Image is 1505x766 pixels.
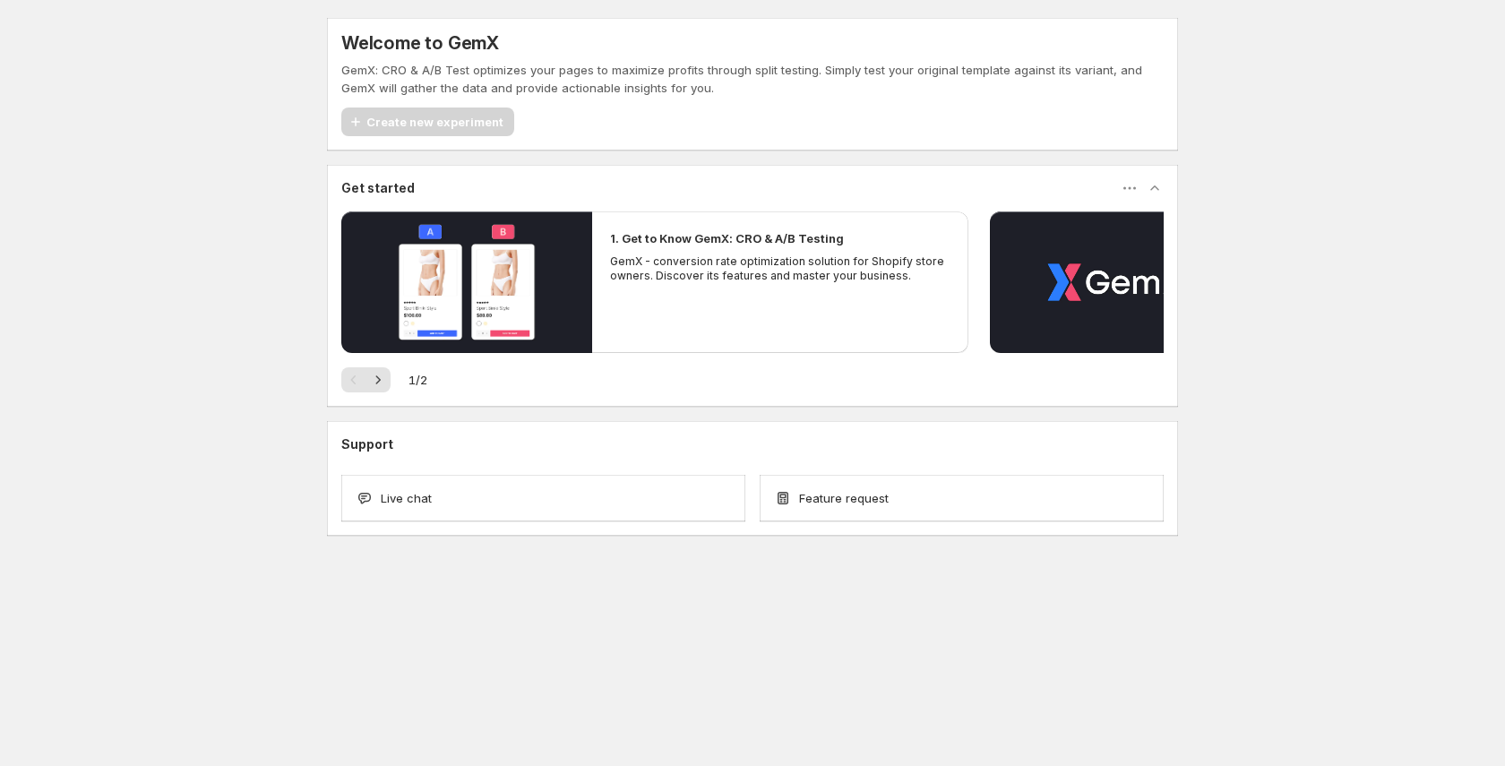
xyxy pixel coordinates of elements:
[408,371,427,389] span: 1 / 2
[341,61,1164,97] p: GemX: CRO & A/B Test optimizes your pages to maximize profits through split testing. Simply test ...
[341,179,415,197] h3: Get started
[610,229,844,247] h2: 1. Get to Know GemX: CRO & A/B Testing
[799,489,889,507] span: Feature request
[341,435,393,453] h3: Support
[341,32,499,54] h5: Welcome to GemX
[610,254,950,283] p: GemX - conversion rate optimization solution for Shopify store owners. Discover its features and ...
[381,489,432,507] span: Live chat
